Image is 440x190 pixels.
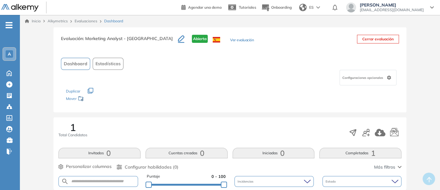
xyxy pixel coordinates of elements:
[61,178,69,185] img: SEARCH_ALT
[8,52,11,57] span: A
[6,25,12,26] i: -
[374,164,401,170] button: Más filtros
[211,174,226,179] span: 0 - 100
[188,5,222,10] span: Agendar una demo
[326,179,337,184] span: Estado
[48,19,68,23] span: Alkymetrics
[234,176,313,187] div: Incidencias
[58,163,112,170] button: Personalizar columnas
[83,36,173,41] span: : Marketing Analyst - [GEOGRAPHIC_DATA]
[213,37,220,43] img: ESP
[58,148,141,158] button: Invitados0
[147,174,160,179] span: Puntaje
[61,58,90,70] button: Dashboard
[299,4,307,11] img: world
[117,164,178,170] button: Configurar habilidades (0)
[66,163,112,170] span: Personalizar columnas
[192,35,208,43] span: Abierta
[58,132,87,138] span: Total Candidatos
[75,19,97,23] a: Evaluaciones
[66,93,128,105] div: Mover
[261,1,292,14] button: Onboarding
[239,5,256,10] span: Tutoriales
[374,164,395,170] span: Más filtros
[93,58,123,70] button: Estadísticas
[233,148,315,158] button: Iniciadas0
[316,6,320,9] img: arrow
[181,3,222,11] a: Agendar una demo
[70,122,76,132] span: 1
[271,5,292,10] span: Onboarding
[61,35,178,48] h3: Evaluación
[309,5,314,10] span: ES
[25,18,41,24] a: Inicio
[125,164,178,170] span: Configurar habilidades (0)
[104,18,123,24] span: Dashboard
[64,61,87,67] span: Dashboard
[66,89,80,93] span: Duplicar
[322,176,401,187] div: Estado
[342,75,384,80] span: Configuraciones opcionales
[146,148,228,158] button: Cuentas creadas0
[1,4,39,12] img: Logo
[340,70,396,85] div: Configuraciones opcionales
[360,2,424,7] span: [PERSON_NAME]
[319,148,401,158] button: Completadas1
[95,61,121,67] span: Estadísticas
[357,35,399,43] button: Cerrar evaluación
[238,179,255,184] span: Incidencias
[360,7,424,12] span: [EMAIL_ADDRESS][DOMAIN_NAME]
[230,37,254,44] button: Ver evaluación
